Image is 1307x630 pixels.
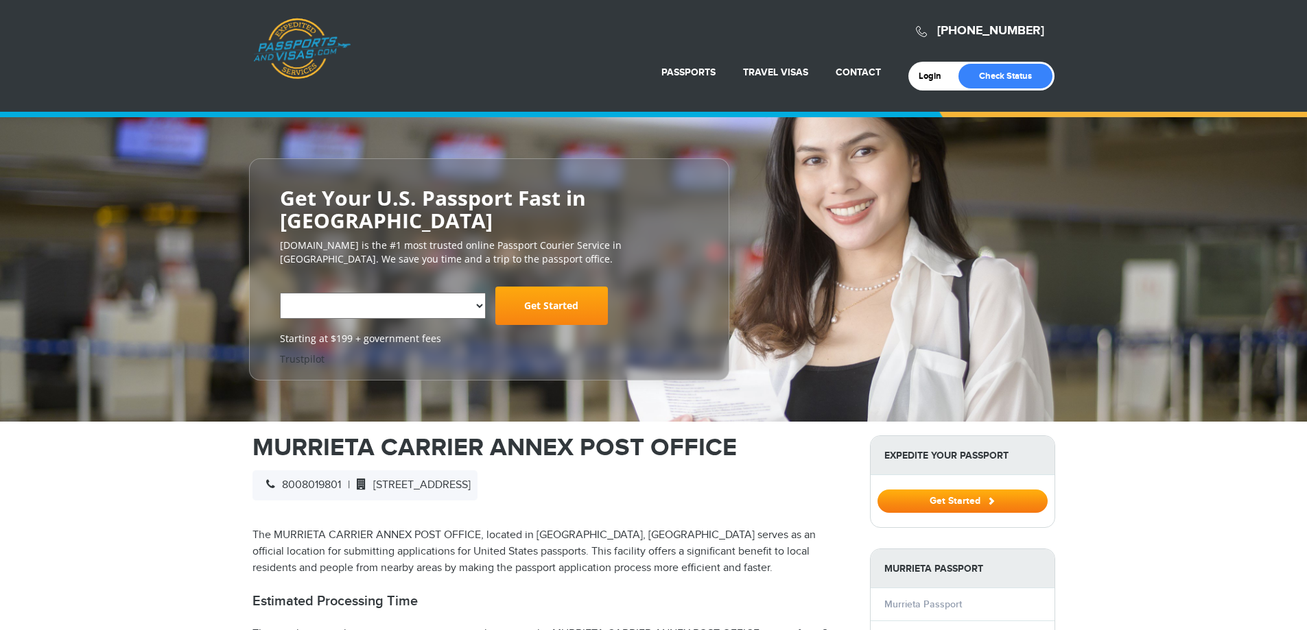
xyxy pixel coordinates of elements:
h2: Estimated Processing Time [252,593,849,609]
span: 8008019801 [259,478,341,492]
a: Murrieta Passport [884,598,962,610]
h2: Get Your U.S. Passport Fast in [GEOGRAPHIC_DATA] [280,186,698,232]
strong: Murrieta Passport [871,549,1055,588]
strong: Expedite Your Passport [871,436,1055,475]
button: Get Started [878,489,1048,513]
a: Contact [836,66,881,78]
h1: MURRIETA CARRIER ANNEX POST OFFICE [252,435,849,460]
a: Get Started [495,287,608,325]
div: | [252,470,478,500]
p: The MURRIETA CARRIER ANNEX POST OFFICE, located in [GEOGRAPHIC_DATA], [GEOGRAPHIC_DATA] serves as... [252,527,849,577]
a: Passports [661,66,716,78]
a: Passports & [DOMAIN_NAME] [253,18,351,80]
p: [DOMAIN_NAME] is the #1 most trusted online Passport Courier Service in [GEOGRAPHIC_DATA]. We sav... [280,239,698,266]
a: Travel Visas [743,66,808,78]
a: Check Status [958,64,1052,88]
a: [PHONE_NUMBER] [937,23,1044,38]
span: Starting at $199 + government fees [280,332,698,346]
a: Login [919,71,951,82]
a: Get Started [878,495,1048,506]
span: [STREET_ADDRESS] [350,478,471,492]
a: Trustpilot [280,352,325,365]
